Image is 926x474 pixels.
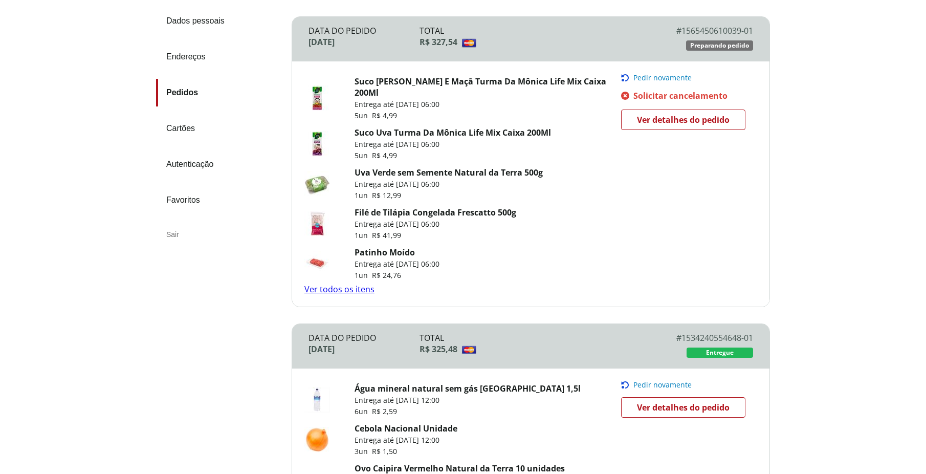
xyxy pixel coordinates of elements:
[372,190,401,200] span: R$ 12,99
[304,427,330,453] img: Cebola Nacional unidade
[304,387,330,413] img: Água mineral natural sem gás Pouso Alto 1,5l
[156,7,283,35] a: Dados pessoais
[355,435,457,445] p: Entrega até [DATE] 12:00
[621,397,745,418] a: Ver detalhes do pedido
[156,79,283,106] a: Pedidos
[355,395,581,405] p: Entrega até [DATE] 12:00
[308,36,420,48] div: [DATE]
[372,446,397,456] span: R$ 1,50
[308,343,420,355] div: [DATE]
[420,332,642,343] div: Total
[372,270,401,280] span: R$ 24,76
[355,127,551,138] a: Suco Uva Turma Da Mônica Life Mix Caixa 200Ml
[156,43,283,71] a: Endereços
[304,171,330,197] img: Uva Verde sem Semente Natural da Terra 500g
[621,110,745,130] a: Ver detalhes do pedido
[355,259,439,269] p: Entrega até [DATE] 06:00
[156,115,283,142] a: Cartões
[308,332,420,343] div: Data do Pedido
[633,74,692,82] span: Pedir novamente
[706,349,734,357] span: Entregue
[633,90,727,101] span: Solicitar cancelamento
[355,111,372,120] span: 5 un
[420,343,642,355] div: R$ 325,48
[355,406,372,416] span: 6 un
[621,90,752,101] a: Solicitar cancelamento
[355,446,372,456] span: 3 un
[637,400,730,415] span: Ver detalhes do pedido
[642,332,753,343] div: # 1534240554648-01
[355,167,543,178] a: Uva Verde sem Semente Natural da Terra 500g
[355,99,622,110] p: Entrega até [DATE] 06:00
[372,150,397,160] span: R$ 4,99
[304,131,330,157] img: Suco Uva Turma Da Mônica Life Mix Caixa 200Ml
[420,25,642,36] div: Total
[355,76,606,98] a: Suco [PERSON_NAME] E Maçã Turma Da Mônica Life Mix Caixa 200Ml
[690,41,749,50] span: Preparando pedido
[372,111,397,120] span: R$ 4,99
[355,179,543,189] p: Entrega até [DATE] 06:00
[642,25,753,36] div: # 1565450610039-01
[355,150,372,160] span: 5 un
[156,150,283,178] a: Autenticação
[304,85,330,111] img: Suco Misto Morango E Maçã Turma Da Mônica Life Mix Caixa 200Ml
[355,230,372,240] span: 1 un
[156,222,283,247] div: Sair
[372,230,401,240] span: R$ 41,99
[355,247,415,258] a: Patinho Moído
[637,112,730,127] span: Ver detalhes do pedido
[308,25,420,36] div: Data do Pedido
[355,270,372,280] span: 1 un
[420,36,642,48] div: R$ 327,54
[304,251,330,276] img: Patinho Moído
[156,186,283,214] a: Favoritos
[355,383,581,394] a: Água mineral natural sem gás [GEOGRAPHIC_DATA] 1,5l
[355,219,516,229] p: Entrega até [DATE] 06:00
[355,190,372,200] span: 1 un
[355,463,565,474] a: Ovo Caipira Vermelho Natural da Terra 10 unidades
[621,74,752,82] button: Pedir novamente
[304,284,374,295] a: Ver todos os itens
[355,423,457,434] a: Cebola Nacional Unidade
[304,211,330,236] img: Filé de Tilápia Congelada Frescatto 500g
[372,406,397,416] span: R$ 2,59
[633,381,692,389] span: Pedir novamente
[621,381,752,389] button: Pedir novamente
[355,207,516,218] a: Filé de Tilápia Congelada Frescatto 500g
[355,139,551,149] p: Entrega até [DATE] 06:00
